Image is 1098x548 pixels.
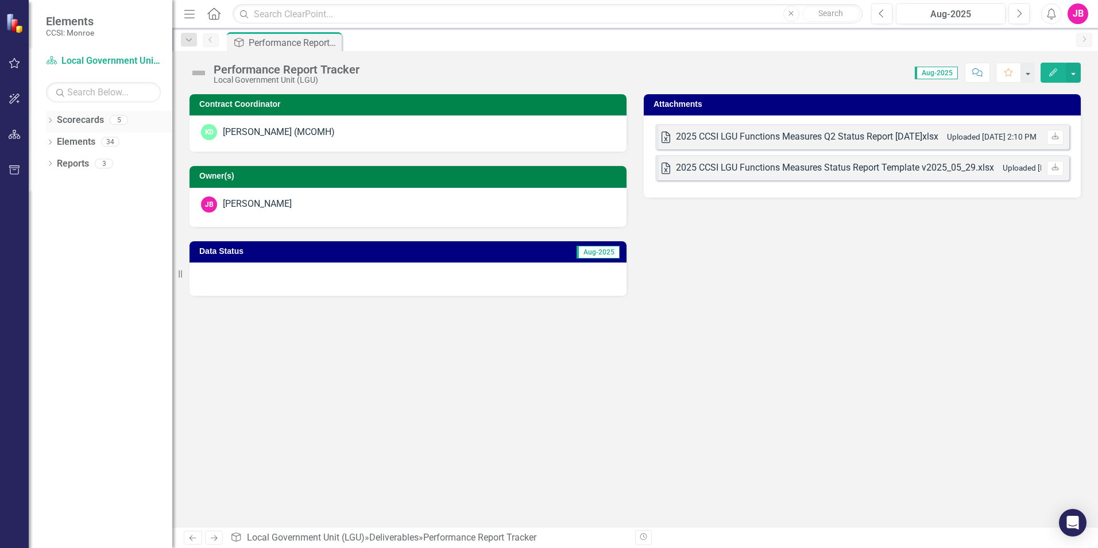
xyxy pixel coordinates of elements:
div: [PERSON_NAME] [223,198,292,211]
small: Uploaded [DATE] 7:54 AM [1003,163,1092,172]
button: Aug-2025 [896,3,1006,24]
div: 5 [110,115,128,125]
img: Not Defined [190,64,208,82]
div: 3 [95,159,113,168]
span: Aug-2025 [577,246,620,258]
h3: Data Status [199,247,410,256]
div: KD [201,124,217,140]
a: Local Government Unit (LGU) [247,532,365,543]
h3: Contract Coordinator [199,100,621,109]
a: Scorecards [57,114,104,127]
span: Elements [46,14,94,28]
h3: Attachments [654,100,1075,109]
small: Uploaded [DATE] 2:10 PM [947,132,1037,141]
div: Aug-2025 [900,7,1002,21]
input: Search Below... [46,82,161,102]
div: 2025 CCSI LGU Functions Measures Status Report Template v2025_05_29.xlsx [676,161,994,175]
small: CCSI: Monroe [46,28,94,37]
button: Search [802,6,860,22]
a: Elements [57,136,95,149]
div: Performance Report Tracker [214,63,359,76]
div: [PERSON_NAME] (MCOMH) [223,126,335,139]
div: 2025 CCSI LGU Functions Measures Q2 Status Report [DATE]xlsx [676,130,938,144]
div: Open Intercom Messenger [1059,509,1087,537]
div: » » [230,531,627,545]
div: 34 [101,137,119,147]
button: JB [1068,3,1088,24]
div: Performance Report Tracker [423,532,536,543]
a: Reports [57,157,89,171]
span: Search [818,9,843,18]
a: Deliverables [369,532,419,543]
img: ClearPoint Strategy [6,13,26,33]
div: JB [201,196,217,213]
div: Performance Report Tracker [249,36,339,50]
h3: Owner(s) [199,172,621,180]
input: Search ClearPoint... [233,4,863,24]
div: Local Government Unit (LGU) [214,76,359,84]
span: Aug-2025 [915,67,958,79]
a: Local Government Unit (LGU) [46,55,161,68]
